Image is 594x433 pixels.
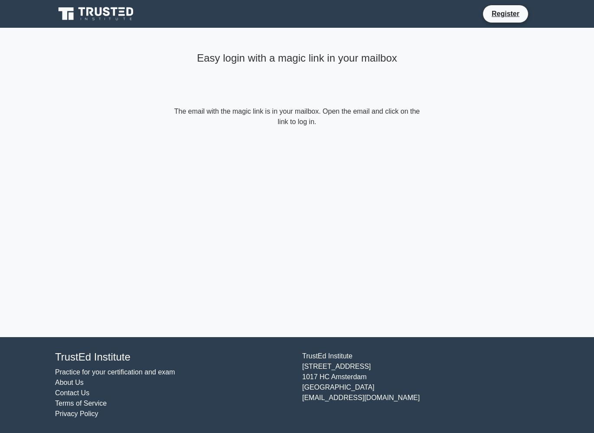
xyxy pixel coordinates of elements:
[55,351,292,364] h4: TrustEd Institute
[172,52,422,65] h4: Easy login with a magic link in your mailbox
[55,400,107,407] a: Terms of Service
[55,379,84,386] a: About Us
[55,368,175,376] a: Practice for your certification and exam
[297,351,544,419] div: TrustEd Institute [STREET_ADDRESS] 1017 HC Amsterdam [GEOGRAPHIC_DATA] [EMAIL_ADDRESS][DOMAIN_NAME]
[55,410,98,417] a: Privacy Policy
[486,8,525,19] a: Register
[55,389,89,397] a: Contact Us
[172,106,422,127] form: The email with the magic link is in your mailbox. Open the email and click on the link to log in.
